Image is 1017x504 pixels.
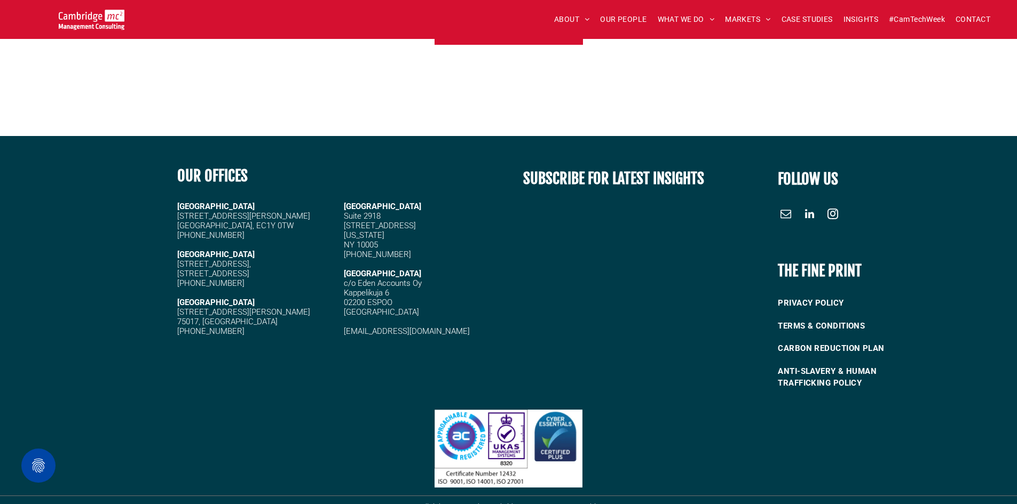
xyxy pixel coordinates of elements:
a: ANTI-SLAVERY & HUMAN TRAFFICKING POLICY [778,360,923,395]
a: #CamTechWeek [884,11,950,28]
span: [STREET_ADDRESS][PERSON_NAME] [GEOGRAPHIC_DATA], EC1Y 0TW [177,211,310,230]
strong: [GEOGRAPHIC_DATA] [177,202,255,211]
span: [STREET_ADDRESS] [177,269,249,278]
a: CARBON REDUCTION PLAN [778,337,923,360]
a: TERMS & CONDITIONS [778,315,923,338]
a: email [778,206,794,225]
b: THE FINE PRINT [778,261,862,280]
span: [PHONE_NUMBER] [177,326,245,336]
span: [PHONE_NUMBER] [177,278,245,288]
b: OUR OFFICES [177,166,248,185]
span: [US_STATE] [344,230,384,240]
a: CONTACT [950,11,996,28]
img: Cambridge MC Logo [59,10,124,30]
a: CASE STUDIES [776,11,838,28]
span: [PHONE_NUMBER] [177,230,245,240]
span: [GEOGRAPHIC_DATA] [344,202,421,211]
span: [STREET_ADDRESS], [177,259,251,269]
strong: [GEOGRAPHIC_DATA] [177,298,255,307]
a: [EMAIL_ADDRESS][DOMAIN_NAME] [344,326,470,336]
font: FOLLOW US [778,170,838,188]
strong: [GEOGRAPHIC_DATA] [177,250,255,259]
span: 75017, [GEOGRAPHIC_DATA] [177,317,278,326]
a: PRIVACY POLICY [778,292,923,315]
a: Your Business Transformed | Cambridge Management Consulting [59,11,124,22]
a: MARKETS [720,11,776,28]
span: Suite 2918 [344,211,381,221]
img: Three certification logos: Approachable Registered, UKAS Management Systems with a tick and certi... [435,410,582,487]
span: [PHONE_NUMBER] [344,250,411,259]
a: INSIGHTS [838,11,884,28]
span: [STREET_ADDRESS] [344,221,416,230]
a: ABOUT [549,11,595,28]
span: NY 10005 [344,240,378,250]
a: instagram [825,206,841,225]
span: [GEOGRAPHIC_DATA] [344,269,421,278]
a: OUR PEOPLE [595,11,652,28]
a: linkedin [801,206,817,225]
span: [STREET_ADDRESS][PERSON_NAME] [177,307,310,317]
a: WHAT WE DO [652,11,720,28]
span: c/o Eden Accounts Oy Kappelikuja 6 02200 ESPOO [GEOGRAPHIC_DATA] [344,278,422,317]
